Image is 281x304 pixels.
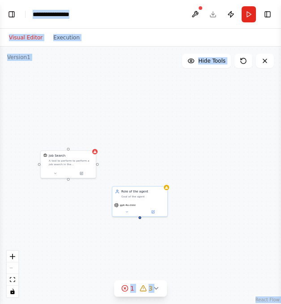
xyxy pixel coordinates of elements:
[48,32,85,43] button: Execution
[4,32,48,43] button: Visual Editor
[49,154,65,158] div: Job Search
[198,57,226,64] span: Hide Tools
[121,195,165,198] div: Goal of the agent
[7,54,30,61] div: Version 1
[7,274,18,286] button: fit view
[7,251,18,297] div: React Flow controls
[7,251,18,262] button: zoom in
[261,8,274,21] button: Show right sidebar
[149,284,153,293] span: 3
[69,171,94,176] button: Open in side panel
[140,209,166,214] button: Open in side panel
[5,8,18,21] button: Show left sidebar
[182,54,231,68] button: Hide Tools
[114,280,167,297] button: 13
[7,286,18,297] button: toggle interactivity
[43,154,47,157] img: SerplyJobSearchTool
[121,189,165,194] div: Role of the agent
[40,150,96,179] div: SerplyJobSearchToolJob SearchA tool to perform to perform a job search in the [GEOGRAPHIC_DATA] w...
[33,10,79,19] nav: breadcrumb
[112,186,168,217] div: Role of the agentGoal of the agentgpt-4o-mini
[49,159,93,166] div: A tool to perform to perform a job search in the [GEOGRAPHIC_DATA] with a search_query.
[120,203,136,207] span: gpt-4o-mini
[130,284,134,293] span: 1
[255,297,280,302] a: React Flow attribution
